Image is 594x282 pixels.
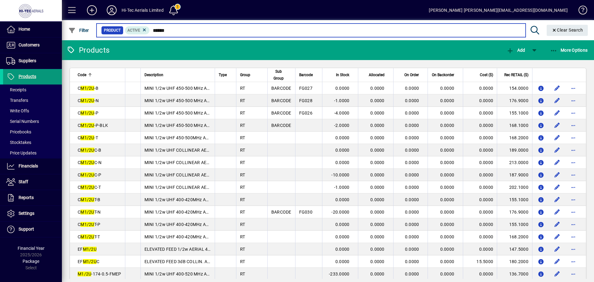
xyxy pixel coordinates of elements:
span: 0.0000 [440,210,454,215]
td: 155.1000 [497,193,532,206]
button: Profile [102,5,122,16]
a: Settings [3,206,62,221]
button: Add [82,5,102,16]
a: Support [3,222,62,237]
td: 147.5000 [497,243,532,255]
span: Settings [19,211,34,216]
span: 0.0000 [405,123,419,128]
span: Description [144,72,163,78]
span: 0.0000 [370,210,385,215]
span: ELEVATED FEED 3dB COLLIN. AER 400-500MHz [144,259,240,264]
span: 0.0000 [405,148,419,153]
a: Financials [3,158,62,174]
div: Allocated [362,72,390,78]
span: 0.0000 [335,148,350,153]
em: M1/2U [80,123,94,128]
span: 0.0000 [405,98,419,103]
button: More options [568,269,578,279]
button: More options [568,207,578,217]
span: BARCODE [271,86,291,91]
span: Group [240,72,250,78]
span: -233.0000 [329,271,349,276]
button: More options [568,170,578,180]
span: C -B [78,86,98,91]
button: Edit [552,195,562,205]
span: RT [240,197,245,202]
span: 0.0000 [405,247,419,252]
button: More options [568,83,578,93]
span: 0.0000 [440,86,454,91]
span: 0.0000 [440,271,454,276]
span: Type [219,72,227,78]
td: 0.0000 [463,169,497,181]
span: RT [240,111,245,115]
span: Price Updates [6,150,37,155]
em: M1/2U [80,210,94,215]
span: 0.0000 [370,172,385,177]
span: MINI 1/2w UHF 400-420MHz AERIAL ON N PLUG [144,210,242,215]
button: More Options [549,45,589,56]
div: On Order [397,72,425,78]
em: M1/2U [80,222,94,227]
td: 15.5000 [463,255,497,268]
button: More options [568,257,578,267]
span: -2.0000 [334,123,350,128]
button: Edit [552,158,562,167]
a: Staff [3,174,62,190]
span: -20.0000 [331,210,349,215]
span: More Options [550,48,588,53]
em: M1/2U [80,160,94,165]
button: More options [568,182,578,192]
td: 0.0000 [463,193,497,206]
span: 0.0000 [440,197,454,202]
span: In Stock [336,72,349,78]
span: 0.0000 [440,247,454,252]
span: FG028 [299,98,312,103]
span: Suppliers [19,58,36,63]
td: 0.0000 [463,144,497,156]
span: -1.0000 [334,98,350,103]
span: Customers [19,42,40,47]
span: FG026 [299,111,312,115]
button: Edit [552,182,562,192]
span: ELEVATED FEED 1/2w AERIAL 400-500 MHz [144,247,232,252]
span: Support [19,227,34,232]
button: More options [568,120,578,130]
button: Edit [552,219,562,229]
span: 0.0000 [405,259,419,264]
em: M1/2U [80,98,94,103]
span: 0.0000 [370,247,385,252]
div: Products [67,45,110,55]
td: 176.9000 [497,94,532,107]
span: MINI 1/2w UHF 450-500 MHz AERIAL ON BNC PLUG [144,86,249,91]
a: Pricebooks [3,127,62,137]
span: MINI 1/2w UHF 400-420MHz AERIAL ON BNC PLUG [144,197,248,202]
span: C T-B [78,197,100,202]
span: 0.0000 [405,135,419,140]
span: 0.0000 [440,222,454,227]
div: Code [78,72,121,78]
span: RT [240,210,245,215]
span: Active [127,28,140,33]
span: Filter [68,28,89,33]
span: MINI 1/2w UHF 400-520 MHz AERIAL 0.5M RG174 FME PLUG [144,271,267,276]
td: 0.0000 [463,181,497,193]
span: RT [240,222,245,227]
button: More options [568,195,578,205]
span: -10.0000 [331,172,349,177]
span: FG030 [299,210,312,215]
td: 0.0000 [463,132,497,144]
span: 0.0000 [370,135,385,140]
span: Write Offs [6,108,29,113]
button: Edit [552,133,562,143]
em: M1/2U [83,259,97,264]
span: 0.0000 [405,185,419,190]
span: C -T [78,135,98,140]
span: 0.0000 [335,259,350,264]
td: 213.0000 [497,156,532,169]
span: Financials [19,163,38,168]
span: 0.0000 [440,135,454,140]
span: 0.0000 [335,197,350,202]
a: Price Updates [3,148,62,158]
span: Financial Year [18,246,45,251]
